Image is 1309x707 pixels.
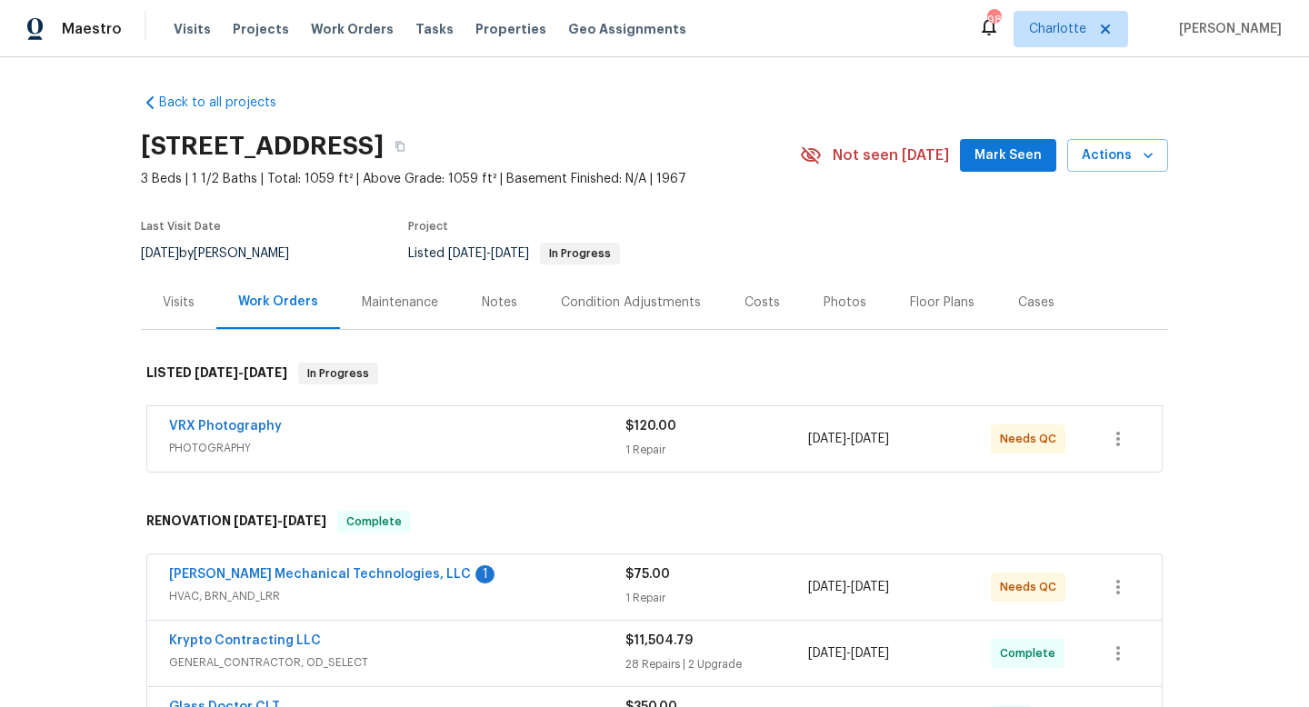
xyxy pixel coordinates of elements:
[384,130,416,163] button: Copy Address
[62,20,122,38] span: Maestro
[625,634,693,647] span: $11,504.79
[244,366,287,379] span: [DATE]
[625,655,808,673] div: 28 Repairs | 2 Upgrade
[169,634,321,647] a: Krypto Contracting LLC
[625,568,670,581] span: $75.00
[362,294,438,312] div: Maintenance
[141,170,800,188] span: 3 Beds | 1 1/2 Baths | Total: 1059 ft² | Above Grade: 1059 ft² | Basement Finished: N/A | 1967
[833,146,949,164] span: Not seen [DATE]
[283,514,326,527] span: [DATE]
[415,23,454,35] span: Tasks
[1029,20,1086,38] span: Charlotte
[482,294,517,312] div: Notes
[808,581,846,593] span: [DATE]
[169,420,282,433] a: VRX Photography
[169,439,625,457] span: PHOTOGRAPHY
[808,647,846,660] span: [DATE]
[808,430,889,448] span: -
[491,247,529,260] span: [DATE]
[568,20,686,38] span: Geo Assignments
[195,366,238,379] span: [DATE]
[744,294,780,312] div: Costs
[910,294,974,312] div: Floor Plans
[169,587,625,605] span: HVAC, BRN_AND_LRR
[174,20,211,38] span: Visits
[851,581,889,593] span: [DATE]
[808,433,846,445] span: [DATE]
[311,20,394,38] span: Work Orders
[625,441,808,459] div: 1 Repair
[1082,144,1154,167] span: Actions
[141,493,1168,551] div: RENOVATION [DATE]-[DATE]Complete
[300,364,376,383] span: In Progress
[561,294,701,312] div: Condition Adjustments
[408,247,620,260] span: Listed
[141,137,384,155] h2: [STREET_ADDRESS]
[475,20,546,38] span: Properties
[234,514,326,527] span: -
[408,221,448,232] span: Project
[808,578,889,596] span: -
[448,247,529,260] span: -
[448,247,486,260] span: [DATE]
[146,511,326,533] h6: RENOVATION
[234,514,277,527] span: [DATE]
[141,221,221,232] span: Last Visit Date
[146,363,287,384] h6: LISTED
[542,248,618,259] span: In Progress
[1000,578,1064,596] span: Needs QC
[339,513,409,531] span: Complete
[851,433,889,445] span: [DATE]
[625,420,676,433] span: $120.00
[169,568,471,581] a: [PERSON_NAME] Mechanical Technologies, LLC
[141,247,179,260] span: [DATE]
[163,294,195,312] div: Visits
[824,294,866,312] div: Photos
[1172,20,1282,38] span: [PERSON_NAME]
[169,653,625,672] span: GENERAL_CONTRACTOR, OD_SELECT
[141,344,1168,403] div: LISTED [DATE]-[DATE]In Progress
[1067,139,1168,173] button: Actions
[233,20,289,38] span: Projects
[195,366,287,379] span: -
[625,589,808,607] div: 1 Repair
[851,647,889,660] span: [DATE]
[974,144,1042,167] span: Mark Seen
[1018,294,1054,312] div: Cases
[960,139,1056,173] button: Mark Seen
[808,644,889,662] span: -
[141,243,311,264] div: by [PERSON_NAME]
[1000,430,1064,448] span: Needs QC
[1000,644,1063,662] span: Complete
[475,565,495,583] div: 1
[238,293,318,311] div: Work Orders
[141,94,315,112] a: Back to all projects
[987,11,1000,29] div: 98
